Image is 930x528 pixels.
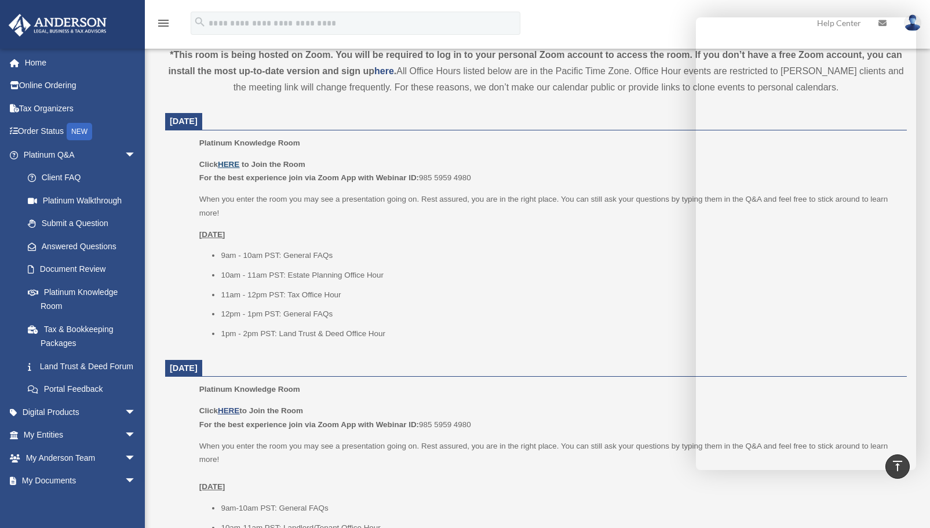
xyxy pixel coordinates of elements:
a: Order StatusNEW [8,120,154,144]
li: 9am-10am PST: General FAQs [221,501,899,515]
a: My Entitiesarrow_drop_down [8,424,154,447]
p: When you enter the room you may see a presentation going on. Rest assured, you are in the right p... [199,439,899,494]
u: [DATE] [199,482,225,491]
span: arrow_drop_down [125,143,148,167]
span: arrow_drop_down [125,446,148,470]
a: Answered Questions [16,235,154,258]
a: Client FAQ [16,166,154,190]
a: Land Trust & Deed Forum [16,355,154,378]
a: HERE [218,160,239,169]
a: Portal Feedback [16,378,154,401]
li: 1pm - 2pm PST: Land Trust & Deed Office Hour [221,327,899,341]
i: menu [156,16,170,30]
img: Anderson Advisors Platinum Portal [5,14,110,37]
b: Click to Join the Room [199,406,303,415]
a: Tax Organizers [8,97,154,120]
span: Platinum Knowledge Room [199,139,300,147]
b: Click [199,160,242,169]
div: All Office Hours listed below are in the Pacific Time Zone. Office Hour events are restricted to ... [165,47,907,96]
u: [DATE] [199,230,225,239]
strong: . [394,66,396,76]
p: 985 5959 4980 [199,404,899,431]
a: Home [8,51,154,74]
span: [DATE] [170,116,198,126]
span: arrow_drop_down [125,424,148,447]
a: here [374,66,394,76]
p: 985 5959 4980 [199,158,899,185]
a: Digital Productsarrow_drop_down [8,400,154,424]
b: to Join the Room [242,160,305,169]
li: 12pm - 1pm PST: General FAQs [221,307,899,321]
li: 11am - 12pm PST: Tax Office Hour [221,288,899,302]
b: For the best experience join via Zoom App with Webinar ID: [199,173,419,182]
span: [DATE] [170,363,198,373]
span: arrow_drop_down [125,400,148,424]
span: Platinum Knowledge Room [199,385,300,394]
b: For the best experience join via Zoom App with Webinar ID: [199,420,419,429]
a: Tax & Bookkeeping Packages [16,318,154,355]
p: When you enter the room you may see a presentation going on. Rest assured, you are in the right p... [199,192,899,220]
a: Platinum Knowledge Room [16,281,148,318]
a: menu [156,20,170,30]
a: HERE [218,406,239,415]
a: Platinum Q&Aarrow_drop_down [8,143,154,166]
i: search [194,16,206,28]
a: My Anderson Teamarrow_drop_down [8,446,154,469]
a: Submit a Question [16,212,154,235]
div: NEW [67,123,92,140]
img: User Pic [904,14,921,31]
li: 9am - 10am PST: General FAQs [221,249,899,263]
a: Online Ordering [8,74,154,97]
iframe: Chat Window [696,17,916,470]
li: 10am - 11am PST: Estate Planning Office Hour [221,268,899,282]
span: arrow_drop_down [125,469,148,493]
a: Platinum Walkthrough [16,189,154,212]
a: Document Review [16,258,154,281]
strong: *This room is being hosted on Zoom. You will be required to log in to your personal Zoom account ... [168,50,902,76]
a: My Documentsarrow_drop_down [8,469,154,493]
